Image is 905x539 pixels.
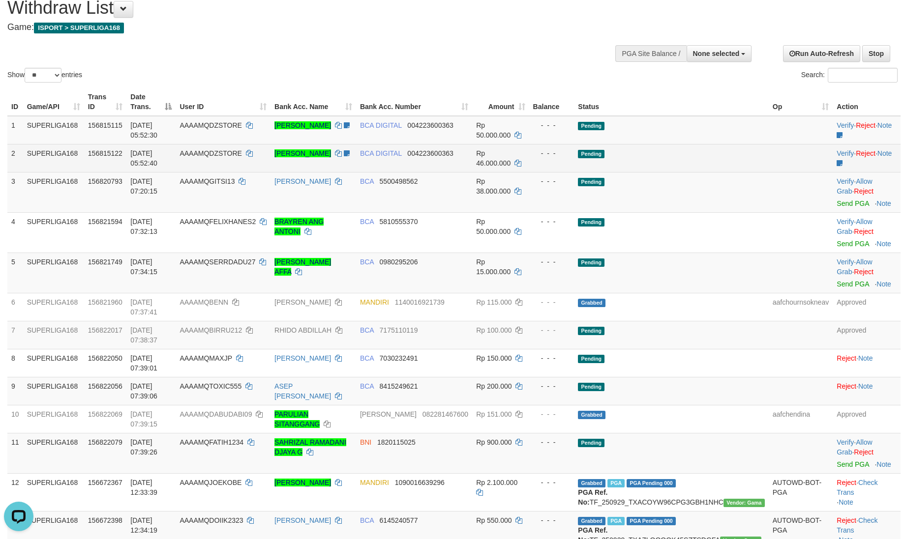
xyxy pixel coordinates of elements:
[876,199,891,207] a: Note
[180,258,255,266] span: AAAAMQSERRDADU27
[7,212,23,253] td: 4
[833,293,901,321] td: Approved
[407,149,453,157] span: Copy 004223600363 to clipboard
[687,45,752,62] button: None selected
[360,479,389,486] span: MANDIRI
[476,354,512,362] span: Rp 150.000
[837,516,856,524] a: Reject
[472,88,529,116] th: Amount: activate to sort column ascending
[856,149,875,157] a: Reject
[180,149,242,157] span: AAAAMQDZSTORE
[7,321,23,349] td: 7
[533,257,571,267] div: - - -
[476,438,512,446] span: Rp 900.000
[724,499,765,507] span: Vendor URL: https://trx31.1velocity.biz
[578,258,604,267] span: Pending
[876,240,891,248] a: Note
[533,478,571,487] div: - - -
[769,473,833,511] td: AUTOWD-BOT-PGA
[828,68,898,83] input: Search:
[854,448,874,456] a: Reject
[88,410,122,418] span: 156822069
[7,116,23,144] td: 1
[839,498,853,506] a: Note
[88,258,122,266] span: 156821749
[833,473,901,511] td: · ·
[130,438,157,456] span: [DATE] 07:39:26
[360,218,374,226] span: BCA
[837,354,856,362] a: Reject
[833,144,901,172] td: · ·
[88,354,122,362] span: 156822050
[274,354,331,362] a: [PERSON_NAME]
[274,326,332,334] a: RHIDO ABDILLAH
[7,293,23,321] td: 6
[837,199,869,207] a: Send PGA
[574,473,768,511] td: TF_250929_TXACOYW96CPG3GBH1NHC
[180,177,235,185] span: AAAAMQGITSI13
[180,438,243,446] span: AAAAMQFATIH1234
[274,438,346,456] a: SAHRIZAL RAMADANI DJAYA G
[180,218,256,226] span: AAAAMQFELIXHANES2
[130,258,157,276] span: [DATE] 07:34:15
[876,460,891,468] a: Note
[7,253,23,293] td: 5
[854,268,874,276] a: Reject
[88,326,122,334] span: 156822017
[130,326,157,344] span: [DATE] 07:38:37
[533,353,571,363] div: - - -
[7,377,23,405] td: 9
[837,149,854,157] a: Verify
[833,405,901,433] td: Approved
[130,479,157,496] span: [DATE] 12:33:39
[769,88,833,116] th: Op: activate to sort column ascending
[607,517,625,525] span: Marked by aafsoycanthlai
[380,354,418,362] span: Copy 7030232491 to clipboard
[837,479,856,486] a: Reject
[533,297,571,307] div: - - -
[422,410,468,418] span: Copy 082281467600 to clipboard
[476,149,511,167] span: Rp 46.000.000
[7,68,82,83] label: Show entries
[130,298,157,316] span: [DATE] 07:37:41
[476,410,512,418] span: Rp 151.000
[360,516,374,524] span: BCA
[130,177,157,195] span: [DATE] 07:20:15
[533,515,571,525] div: - - -
[533,437,571,447] div: - - -
[360,298,389,306] span: MANDIRI
[25,68,61,83] select: Showentries
[837,479,877,496] a: Check Trans
[23,88,84,116] th: Game/API: activate to sort column ascending
[837,121,854,129] a: Verify
[84,88,127,116] th: Trans ID: activate to sort column ascending
[380,218,418,226] span: Copy 5810555370 to clipboard
[180,382,241,390] span: AAAAMQTOXIC555
[380,326,418,334] span: Copy 7175110119 to clipboard
[176,88,271,116] th: User ID: activate to sort column ascending
[380,516,418,524] span: Copy 6145240577 to clipboard
[578,411,605,419] span: Grabbed
[23,433,84,473] td: SUPERLIGA168
[837,280,869,288] a: Send PGA
[7,473,23,511] td: 12
[837,258,854,266] a: Verify
[854,227,874,235] a: Reject
[130,149,157,167] span: [DATE] 05:52:40
[88,149,122,157] span: 156815122
[476,218,511,235] span: Rp 50.000.000
[837,240,869,248] a: Send PGA
[7,88,23,116] th: ID
[130,354,157,372] span: [DATE] 07:39:01
[23,349,84,377] td: SUPERLIGA168
[274,149,331,157] a: [PERSON_NAME]
[23,172,84,212] td: SUPERLIGA168
[88,177,122,185] span: 156820793
[130,410,157,428] span: [DATE] 07:39:15
[476,258,511,276] span: Rp 15.000.000
[877,121,892,129] a: Note
[360,149,402,157] span: BCA DIGITAL
[476,121,511,139] span: Rp 50.000.000
[833,377,901,405] td: ·
[837,218,854,226] a: Verify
